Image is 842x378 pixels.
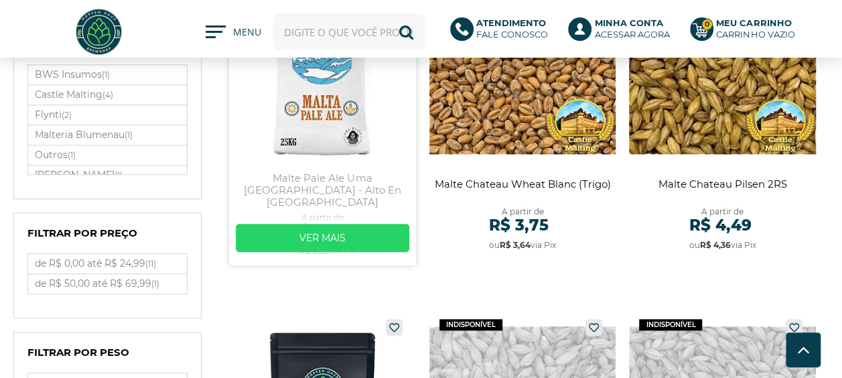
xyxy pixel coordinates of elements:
a: de R$ 0,00 até R$ 24,99(11) [28,254,187,273]
label: Malteria Blumenau [28,125,187,145]
small: (1) [151,279,159,289]
img: Hopfen Haus BrewShop [74,7,124,57]
label: BWS Insumos [28,65,187,84]
input: Digite o que você procura [273,13,425,50]
span: MENU [233,25,259,46]
label: Outros [28,145,187,165]
label: Flynti [28,105,187,125]
span: indisponível [439,319,502,330]
h4: Filtrar por Peso [27,346,188,366]
label: [PERSON_NAME] [28,166,187,185]
a: Malteria Blumenau(1) [28,125,187,145]
small: (1) [125,130,133,140]
p: Fale conosco [476,17,548,40]
span: indisponível [639,319,702,330]
button: Buscar [388,13,425,50]
a: AtendimentoFale conosco [450,17,555,47]
small: (2) [62,110,72,120]
a: Ver mais [236,224,409,252]
a: Flynti(2) [28,105,187,125]
b: Meu Carrinho [716,17,791,28]
h4: Filtrar por Preço [27,227,188,247]
small: (1) [115,170,123,180]
strong: 0 [701,19,713,30]
a: BWS Insumos(1) [28,65,187,84]
b: Minha Conta [594,17,662,28]
a: Castle Malting(4) [28,85,187,105]
small: (1) [68,150,76,160]
button: MENU [206,25,259,39]
div: Carrinho Vazio [716,29,794,40]
a: de R$ 50,00 até R$ 69,99(1) [28,274,187,294]
small: (11) [145,259,156,269]
b: Atendimento [476,17,546,28]
label: de R$ 0,00 até R$ 24,99 [28,254,187,273]
small: (4) [102,90,113,100]
label: Castle Malting [28,85,187,105]
p: Acessar agora [594,17,669,40]
label: de R$ 50,00 até R$ 69,99 [28,274,187,294]
small: (1) [102,70,110,80]
a: Minha ContaAcessar agora [568,17,677,47]
a: Outros(1) [28,145,187,165]
a: [PERSON_NAME](1) [28,166,187,185]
